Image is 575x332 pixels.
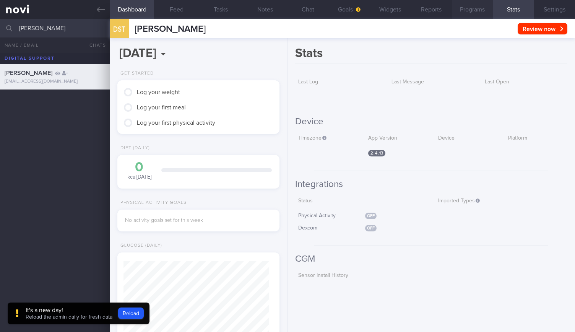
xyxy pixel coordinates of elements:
label: Last Log [298,79,378,86]
span: Imported Types [438,198,480,203]
label: Sensor Install History [298,272,491,279]
span: Off [365,225,377,231]
div: 0 [125,161,154,174]
label: Status [298,198,424,205]
label: Device [438,135,494,142]
span: 2 4 13 [368,150,385,156]
label: Platform [508,135,564,142]
div: DST [108,15,131,44]
label: App Version [368,135,424,142]
label: Last Open [485,79,564,86]
button: Chats [79,37,110,53]
div: kcal [DATE] [125,161,154,181]
span: . [378,151,379,155]
div: Diet (Daily) [117,145,150,151]
span: Off [365,213,377,219]
div: Dexcom [298,225,357,232]
label: Last Message [391,79,471,86]
button: Reload [118,308,144,319]
span: [PERSON_NAME] [135,24,206,34]
div: [EMAIL_ADDRESS][DOMAIN_NAME] [5,79,105,85]
span: [PERSON_NAME] [5,70,52,76]
div: Get Started [117,71,154,76]
div: It's a new day! [26,306,112,314]
span: . [374,151,375,155]
div: Physical Activity [298,213,357,220]
h2: Device [295,116,567,127]
div: Glucose (Daily) [117,243,162,249]
div: No activity goals set for this week [125,217,272,224]
span: Reload the admin daily for fresh data [26,314,112,320]
h1: Stats [295,46,567,63]
button: Review now [518,23,567,34]
h2: Integrations [295,179,567,190]
div: Physical Activity Goals [117,200,187,206]
span: Timezone [298,135,326,141]
h2: CGM [295,253,567,265]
